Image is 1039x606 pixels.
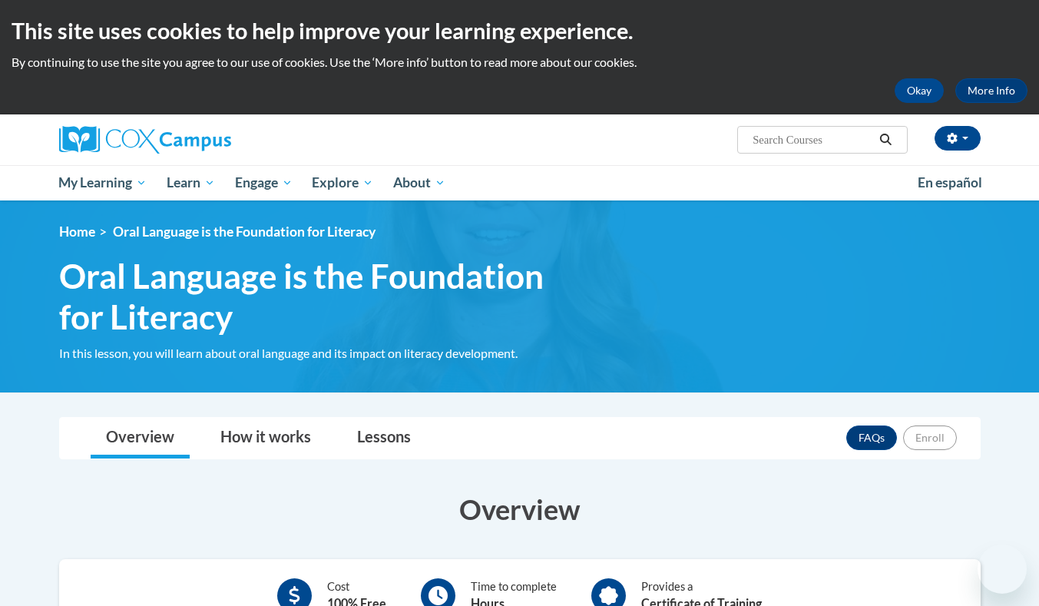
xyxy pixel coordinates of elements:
[49,165,157,200] a: My Learning
[12,15,1027,46] h2: This site uses cookies to help improve your learning experience.
[908,167,992,199] a: En español
[157,165,225,200] a: Learn
[12,54,1027,71] p: By continuing to use the site you agree to our use of cookies. Use the ‘More info’ button to read...
[167,174,215,192] span: Learn
[59,490,981,528] h3: Overview
[235,174,293,192] span: Engage
[312,174,373,192] span: Explore
[59,126,231,154] img: Cox Campus
[36,165,1004,200] div: Main menu
[895,78,944,103] button: Okay
[302,165,383,200] a: Explore
[874,131,897,149] button: Search
[935,126,981,151] button: Account Settings
[903,426,957,450] button: Enroll
[393,174,445,192] span: About
[383,165,455,200] a: About
[751,131,874,149] input: Search Courses
[846,426,897,450] a: FAQs
[225,165,303,200] a: Engage
[955,78,1027,103] a: More Info
[59,256,589,337] span: Oral Language is the Foundation for Literacy
[205,418,326,459] a: How it works
[59,224,95,240] a: Home
[59,126,351,154] a: Cox Campus
[59,345,589,362] div: In this lesson, you will learn about oral language and its impact on literacy development.
[113,224,376,240] span: Oral Language is the Foundation for Literacy
[342,418,426,459] a: Lessons
[978,545,1027,594] iframe: Button to launch messaging window
[918,174,982,190] span: En español
[58,174,147,192] span: My Learning
[91,418,190,459] a: Overview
